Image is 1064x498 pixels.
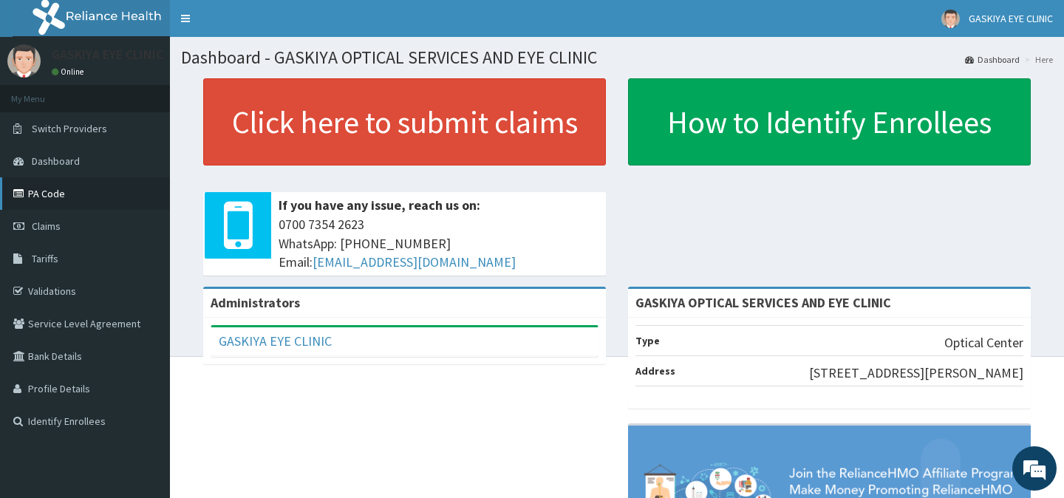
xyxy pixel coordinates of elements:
span: Dashboard [32,154,80,168]
span: Switch Providers [32,122,107,135]
a: How to Identify Enrollees [628,78,1031,166]
a: Online [52,66,87,77]
img: User Image [7,44,41,78]
p: Optical Center [944,333,1023,352]
span: Tariffs [32,252,58,265]
a: GASKIYA EYE CLINIC [219,332,332,349]
b: Type [635,334,660,347]
a: Click here to submit claims [203,78,606,166]
b: Address [635,364,675,378]
li: Here [1021,53,1053,66]
h1: Dashboard - GASKIYA OPTICAL SERVICES AND EYE CLINIC [181,48,1053,67]
b: If you have any issue, reach us on: [279,197,480,214]
img: User Image [941,10,960,28]
a: [EMAIL_ADDRESS][DOMAIN_NAME] [313,253,516,270]
span: Claims [32,219,61,233]
span: 0700 7354 2623 WhatsApp: [PHONE_NUMBER] Email: [279,215,598,272]
p: [STREET_ADDRESS][PERSON_NAME] [809,364,1023,383]
b: Administrators [211,294,300,311]
span: GASKIYA EYE CLINIC [969,12,1053,25]
p: GASKIYA EYE CLINIC [52,48,163,61]
a: Dashboard [965,53,1020,66]
strong: GASKIYA OPTICAL SERVICES AND EYE CLINIC [635,294,891,311]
